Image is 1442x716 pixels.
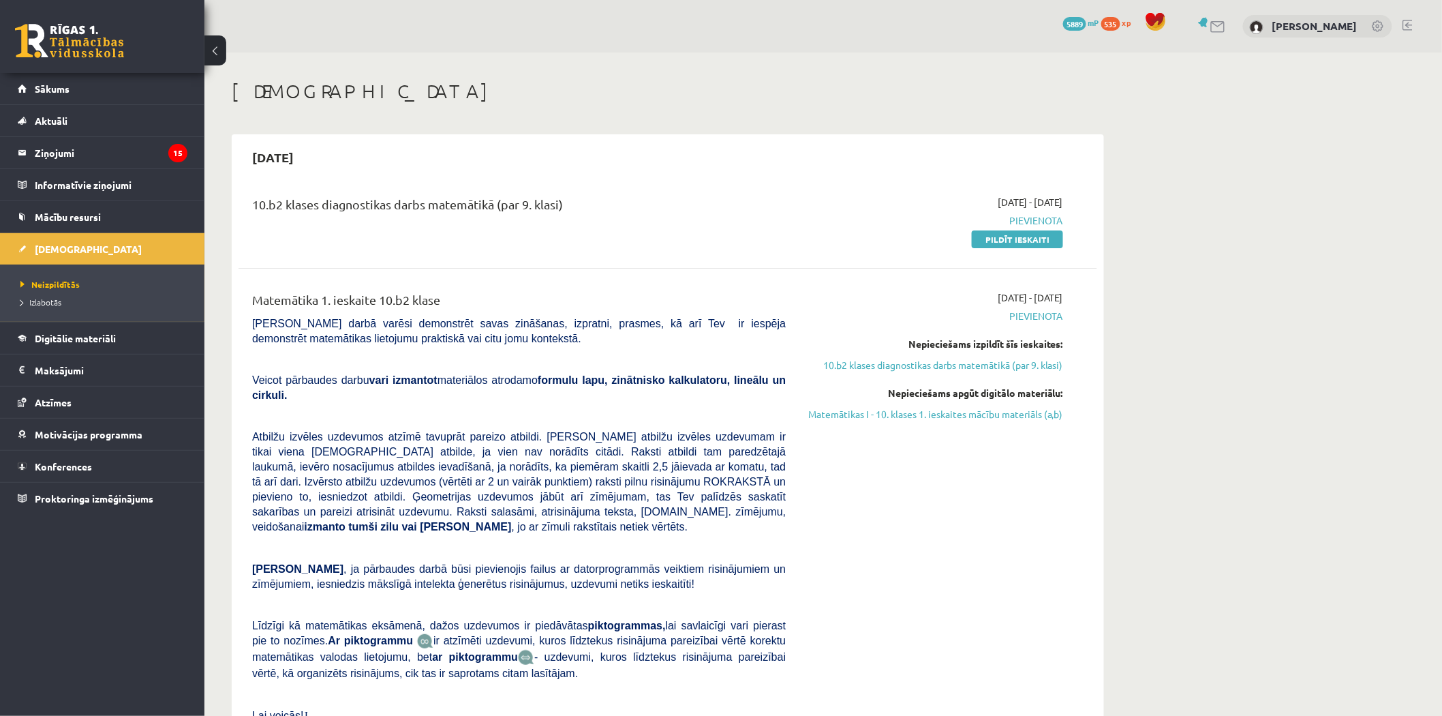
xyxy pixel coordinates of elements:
[806,309,1063,323] span: Pievienota
[1063,17,1086,31] span: 5889
[972,230,1063,248] a: Pildīt ieskaiti
[252,318,786,344] span: [PERSON_NAME] darbā varēsi demonstrēt savas zināšanas, izpratni, prasmes, kā arī Tev ir iespēja d...
[252,635,786,663] span: ir atzīmēti uzdevumi, kuros līdztekus risinājuma pareizībai vērtē korektu matemātikas valodas lie...
[1101,17,1138,28] a: 535 xp
[328,635,413,646] b: Ar piktogrammu
[18,387,187,418] a: Atzīmes
[35,396,72,408] span: Atzīmes
[305,521,346,533] b: izmanto
[35,243,142,255] span: [DEMOGRAPHIC_DATA]
[1063,17,1099,28] a: 5889 mP
[1088,17,1099,28] span: mP
[35,83,70,95] span: Sākums
[18,323,187,354] a: Digitālie materiāli
[369,374,438,386] b: vari izmantot
[252,431,786,533] span: Atbilžu izvēles uzdevumos atzīmē tavuprāt pareizo atbildi. [PERSON_NAME] atbilžu izvēles uzdevuma...
[806,358,1063,372] a: 10.b2 klases diagnostikas darbs matemātikā (par 9. klasi)
[18,355,187,386] a: Maksājumi
[1272,19,1357,33] a: [PERSON_NAME]
[232,80,1104,103] h1: [DEMOGRAPHIC_DATA]
[806,337,1063,351] div: Nepieciešams izpildīt šīs ieskaites:
[252,374,786,401] b: formulu lapu, zinātnisko kalkulatoru, lineālu un cirkuli.
[1250,20,1263,34] img: Ardis Slakteris
[18,169,187,200] a: Informatīvie ziņojumi
[998,195,1063,209] span: [DATE] - [DATE]
[18,73,187,104] a: Sākums
[168,144,187,162] i: 15
[252,620,786,646] span: Līdzīgi kā matemātikas eksāmenā, dažos uzdevumos ir piedāvātas lai savlaicīgi vari pierast pie to...
[998,290,1063,305] span: [DATE] - [DATE]
[18,419,187,450] a: Motivācijas programma
[417,633,433,649] img: JfuEzvunn4EvwAAAAASUVORK5CYII=
[35,355,187,386] legend: Maksājumi
[35,115,67,127] span: Aktuāli
[20,296,191,308] a: Izlabotās
[518,650,534,666] img: wKvN42sLe3LLwAAAABJRU5ErkJggg==
[15,24,124,58] a: Rīgas 1. Tālmācības vidusskola
[806,386,1063,400] div: Nepieciešams apgūt digitālo materiālu:
[35,137,187,168] legend: Ziņojumi
[252,290,786,316] div: Matemātika 1. ieskaite 10.b2 klase
[432,651,518,663] b: ar piktogrammu
[806,213,1063,228] span: Pievienota
[1122,17,1131,28] span: xp
[35,428,142,441] span: Motivācijas programma
[18,137,187,168] a: Ziņojumi15
[252,563,343,575] span: [PERSON_NAME]
[35,211,101,223] span: Mācību resursi
[35,460,92,473] span: Konferences
[239,141,307,173] h2: [DATE]
[35,169,187,200] legend: Informatīvie ziņojumi
[18,451,187,482] a: Konferences
[35,332,116,344] span: Digitālie materiāli
[588,620,666,631] b: piktogrammas,
[18,105,187,136] a: Aktuāli
[35,492,153,505] span: Proktoringa izmēģinājums
[252,563,786,590] span: , ja pārbaudes darbā būsi pievienojis failus ar datorprogrammās veiktiem risinājumiem un zīmējumi...
[806,407,1063,421] a: Matemātikas I - 10. klases 1. ieskaites mācību materiāls (a,b)
[18,201,187,233] a: Mācību resursi
[348,521,511,533] b: tumši zilu vai [PERSON_NAME]
[18,483,187,514] a: Proktoringa izmēģinājums
[18,233,187,265] a: [DEMOGRAPHIC_DATA]
[20,278,191,290] a: Neizpildītās
[1101,17,1120,31] span: 535
[20,297,61,308] span: Izlabotās
[252,374,786,401] span: Veicot pārbaudes darbu materiālos atrodamo
[20,279,80,290] span: Neizpildītās
[252,195,786,220] div: 10.b2 klases diagnostikas darbs matemātikā (par 9. klasi)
